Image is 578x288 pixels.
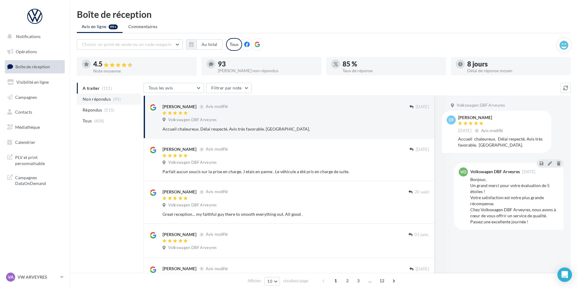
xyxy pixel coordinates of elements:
span: Avis modifié [206,147,228,152]
p: VW ARVEYRES [18,274,58,280]
span: 12 [377,276,387,286]
div: Taux de réponse [343,69,441,73]
div: Bonjour, Un grand merci pour votre évaluation de 5 étoiles ! Votre satisfaction est notre plus gr... [470,176,559,225]
span: (93) [113,97,121,102]
span: PLV et print personnalisable [15,153,62,166]
a: Visibilité en ligne [4,76,66,89]
span: (515) [104,108,115,112]
span: [DATE] [416,267,429,272]
div: Domaine: [DOMAIN_NAME] [16,16,68,21]
a: Contacts [4,106,66,118]
div: Mots-clés [75,36,93,40]
button: 10 [264,277,280,286]
span: Avis modifié [206,104,228,109]
div: Note moyenne [93,69,192,73]
div: Tous [226,38,242,51]
div: Volkswagen DBF Arveyres [470,170,520,174]
span: Avis modifié [481,128,503,133]
button: Choisir un point de vente ou un code magasin [77,39,183,50]
span: [DATE] [416,104,429,110]
span: Afficher [248,278,261,284]
span: Visibilité en ligne [16,79,49,85]
a: VA VW ARVEYRES [5,271,65,283]
div: Parfait aucun soucis sur la prise en charge. J etais en panne . Le véhicule a été pris en charge ... [163,169,390,175]
a: Boîte de réception [4,60,66,73]
img: website_grey.svg [10,16,15,21]
span: 1 [331,276,340,286]
span: Tous les avis [149,85,173,90]
a: Calendrier [4,136,66,149]
div: 93 [218,61,317,67]
img: tab_keywords_by_traffic_grey.svg [69,35,74,40]
span: (608) [94,118,104,123]
span: [DATE] [522,170,535,174]
span: Opérations [16,49,37,54]
span: VD [460,169,466,175]
span: 10 [267,279,272,284]
a: Campagnes DataOnDemand [4,171,66,189]
div: Accueil chaleureux. Délai respecté. Avis très favorable. [GEOGRAPHIC_DATA]. [163,126,390,132]
div: Open Intercom Messenger [557,267,572,282]
span: ... [365,276,375,286]
span: résultats/page [283,278,308,284]
button: Tous les avis [143,83,204,93]
span: Répondus [83,107,102,113]
div: Accueil chaleureux. Délai respecté. Avis très favorable. [GEOGRAPHIC_DATA]. [458,136,547,148]
div: [PERSON_NAME] [163,146,196,152]
span: [DATE] [416,147,429,152]
div: 4.5 [93,61,192,68]
a: Campagnes [4,91,66,104]
span: 01 janv. [415,232,429,238]
button: Au total [186,39,223,50]
div: 85 % [343,61,441,67]
button: Notifications [4,30,64,43]
span: Volkswagen DBF Arveyres [457,103,505,108]
span: Volkswagen DBF Arveyres [168,160,217,165]
span: 20 août [415,189,429,195]
span: Boîte de réception [15,64,50,69]
span: Commentaires [128,24,157,29]
span: Notifications [16,34,41,39]
div: Great reception… my faithful guy there to smooth everything out. All good . [163,211,390,217]
button: Filtrer par note [206,83,252,93]
span: Volkswagen DBF Arveyres [168,202,217,208]
a: PLV et print personnalisable [4,151,66,169]
span: Avis modifié [206,266,228,271]
div: Délai de réponse moyen [467,69,566,73]
span: Campagnes [15,94,37,99]
span: Volkswagen DBF Arveyres [168,245,217,251]
div: [PERSON_NAME] [163,104,196,110]
span: Calendrier [15,140,35,145]
img: tab_domain_overview_orange.svg [25,35,29,40]
a: Médiathèque [4,121,66,134]
div: 8 jours [467,61,566,67]
span: Tous [83,118,92,124]
div: [PERSON_NAME] [163,266,196,272]
a: Opérations [4,45,66,58]
span: Médiathèque [15,125,40,130]
div: Boîte de réception [77,10,571,19]
div: [PERSON_NAME] [163,231,196,238]
span: Non répondus [83,96,111,102]
span: Avis modifié [206,189,228,194]
span: Volkswagen DBF Arveyres [168,117,217,123]
div: Domaine [31,36,47,40]
span: Campagnes DataOnDemand [15,173,62,186]
span: 3 [353,276,363,286]
button: Au total [196,39,223,50]
div: [PERSON_NAME] [163,189,196,195]
div: v 4.0.25 [17,10,30,15]
span: Avis modifié [206,232,228,237]
span: Choisir un point de vente ou un code magasin [82,42,172,47]
span: Contacts [15,109,32,115]
span: DT [449,117,454,123]
span: VA [8,274,14,280]
div: [PERSON_NAME] non répondus [218,69,317,73]
span: 2 [343,276,352,286]
img: logo_orange.svg [10,10,15,15]
span: [DATE] [458,128,471,134]
div: [PERSON_NAME] [458,115,504,120]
